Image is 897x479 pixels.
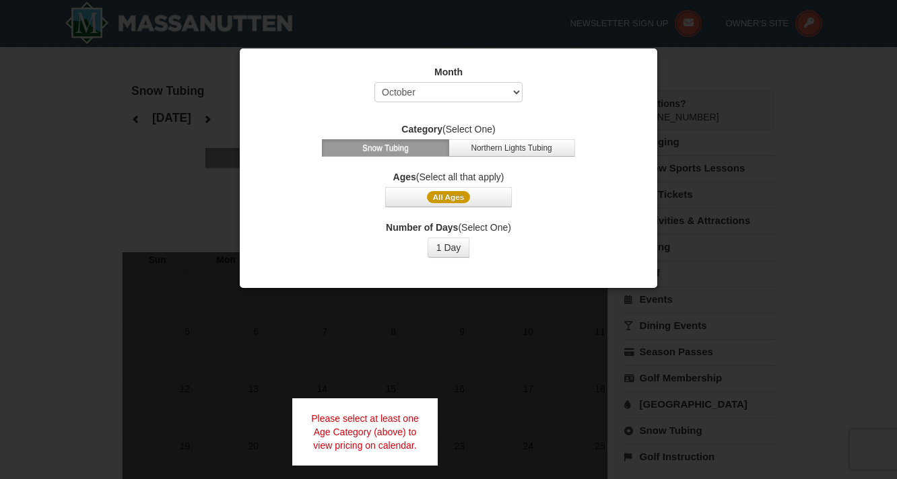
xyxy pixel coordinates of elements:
strong: Ages [393,172,416,182]
label: (Select One) [257,221,640,234]
label: (Select all that apply) [257,170,640,184]
label: (Select One) [257,122,640,136]
button: 1 Day [428,237,470,258]
strong: Month [434,67,463,77]
button: Northern Lights Tubing [448,139,575,157]
strong: Number of Days [386,222,458,233]
div: Please select at least one Age Category (above) to view pricing on calendar. [292,398,438,466]
button: All Ages [385,187,512,207]
span: All Ages [427,191,471,203]
button: Snow Tubing [322,139,448,157]
strong: Category [401,124,442,135]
